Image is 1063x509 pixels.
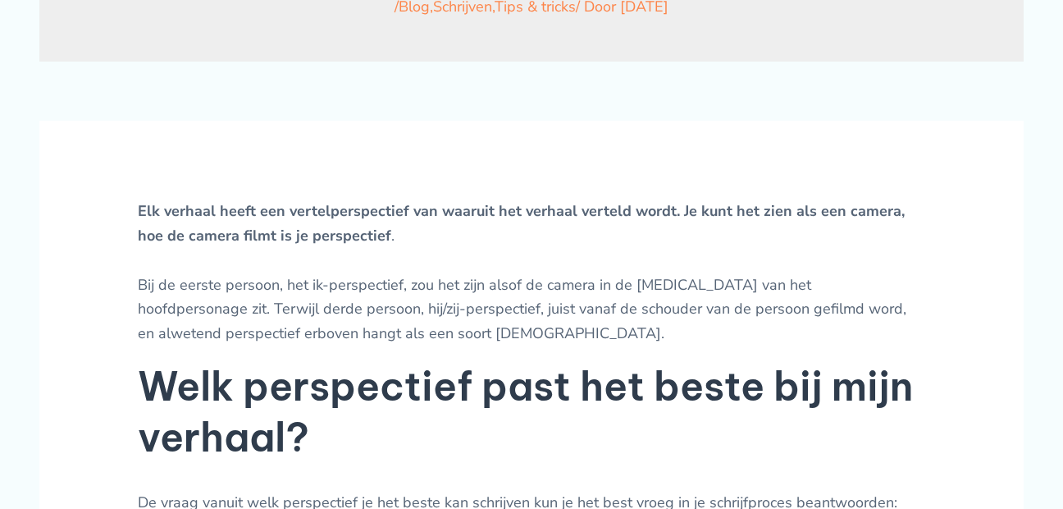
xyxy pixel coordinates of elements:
[138,201,905,245] strong: Elk verhaal heeft een vertelperspectief van waaruit het verhaal verteld wordt. Je kunt het zien a...
[138,361,925,464] h2: Welk perspectief past het beste bij mijn verhaal?
[138,199,925,346] p: . Bij de eerste persoon, het ik-perspectief, zou het zijn alsof de camera in de [MEDICAL_DATA] va...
